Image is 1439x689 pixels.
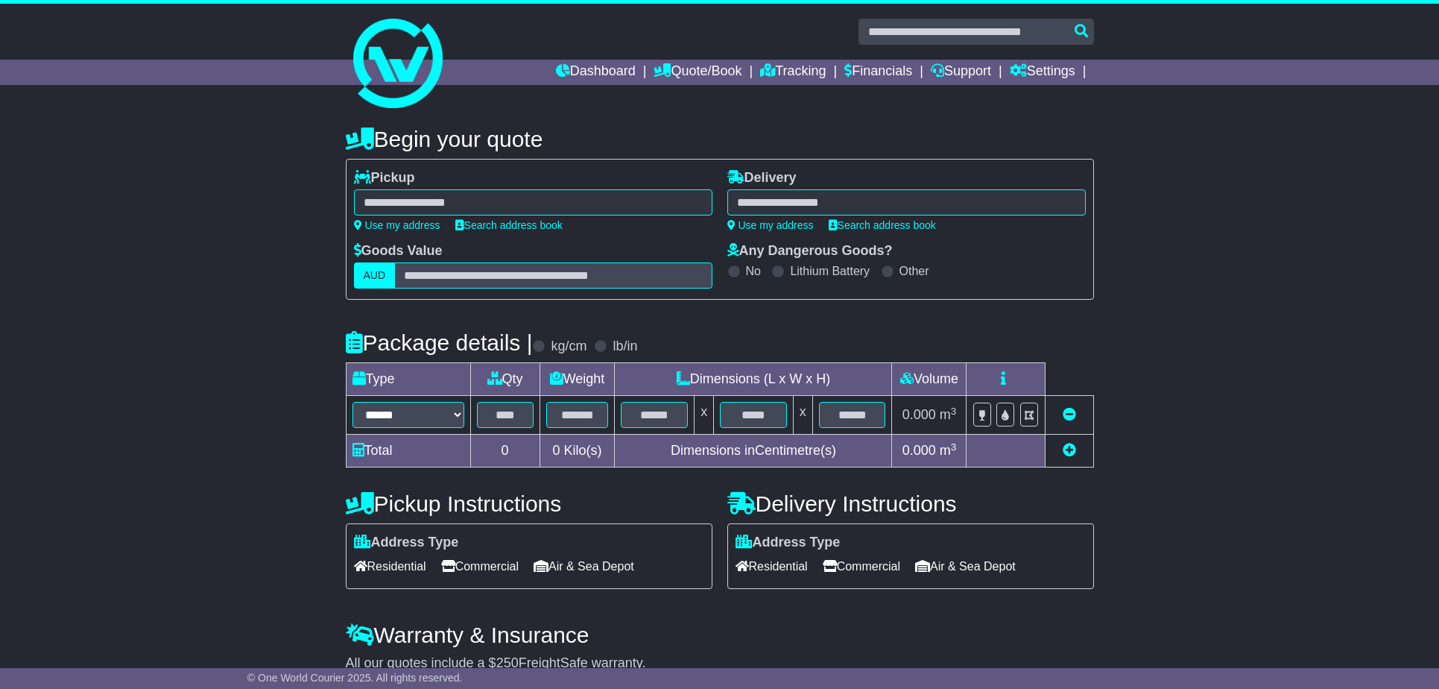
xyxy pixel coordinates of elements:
label: Pickup [354,170,415,186]
a: Settings [1010,60,1075,85]
a: Search address book [829,219,936,231]
span: 0.000 [902,443,936,458]
label: kg/cm [551,339,586,355]
td: Dimensions (L x W x H) [615,363,892,396]
span: m [940,407,957,422]
span: 0 [552,443,560,458]
a: Use my address [354,219,440,231]
a: Support [931,60,991,85]
span: Residential [736,555,808,578]
a: Dashboard [556,60,636,85]
td: 0 [470,435,540,468]
label: Lithium Battery [790,264,870,278]
label: Any Dangerous Goods? [727,243,893,259]
span: © One World Courier 2025. All rights reserved. [247,672,463,684]
span: Air & Sea Depot [915,555,1016,578]
td: Volume [892,363,967,396]
td: Qty [470,363,540,396]
h4: Begin your quote [346,127,1094,151]
span: Air & Sea Depot [534,555,634,578]
td: Dimensions in Centimetre(s) [615,435,892,468]
span: Residential [354,555,426,578]
td: Kilo(s) [540,435,615,468]
span: 0.000 [902,407,936,422]
label: Address Type [354,535,459,551]
label: AUD [354,262,396,289]
span: m [940,443,957,458]
a: Quote/Book [654,60,741,85]
sup: 3 [951,441,957,453]
span: 250 [496,655,519,670]
td: x [695,396,714,435]
h4: Warranty & Insurance [346,623,1094,647]
a: Financials [844,60,912,85]
sup: 3 [951,406,957,417]
label: Goods Value [354,243,443,259]
td: Type [346,363,470,396]
label: lb/in [613,339,637,355]
h4: Package details | [346,330,533,355]
td: Total [346,435,470,468]
a: Search address book [455,219,563,231]
label: Delivery [727,170,797,186]
label: Address Type [736,535,841,551]
div: All our quotes include a $ FreightSafe warranty. [346,655,1094,672]
td: x [793,396,812,435]
td: Weight [540,363,615,396]
a: Remove this item [1063,407,1076,422]
a: Tracking [760,60,826,85]
h4: Delivery Instructions [727,491,1094,516]
span: Commercial [823,555,900,578]
h4: Pickup Instructions [346,491,712,516]
label: No [746,264,761,278]
span: Commercial [441,555,519,578]
label: Other [899,264,929,278]
a: Use my address [727,219,814,231]
a: Add new item [1063,443,1076,458]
